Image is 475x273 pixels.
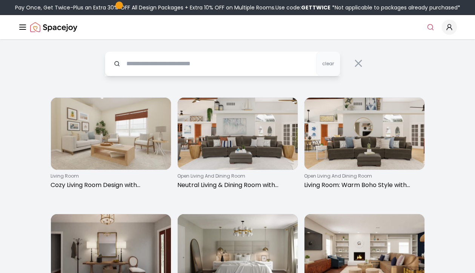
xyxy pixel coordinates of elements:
[51,97,171,193] a: Cozy Living Room Design with Conversational Layoutliving roomCozy Living Room Design with Convers...
[304,98,424,170] img: Living Room: Warm Boho Style with Neutral Palette
[18,15,457,39] nav: Global
[322,61,334,67] span: clear
[301,4,331,11] b: GETTWICE
[177,97,298,193] a: Neutral Living & Dining Room with Coastal Accentsopen living and dining roomNeutral Living & Dini...
[316,51,340,76] button: clear
[177,173,295,179] p: open living and dining room
[51,98,171,170] img: Cozy Living Room Design with Conversational Layout
[51,173,168,179] p: living room
[15,4,460,11] div: Pay Once, Get Twice-Plus an Extra 30% OFF All Design Packages + Extra 10% OFF on Multiple Rooms.
[51,181,168,190] p: Cozy Living Room Design with Conversational Layout
[177,181,295,190] p: Neutral Living & Dining Room with Coastal Accents
[30,20,77,35] a: Spacejoy
[304,181,422,190] p: Living Room: Warm Boho Style with Neutral Palette
[304,97,425,193] a: Living Room: Warm Boho Style with Neutral Paletteopen living and dining roomLiving Room: Warm Boh...
[178,98,298,170] img: Neutral Living & Dining Room with Coastal Accents
[275,4,331,11] span: Use code:
[30,20,77,35] img: Spacejoy Logo
[331,4,460,11] span: *Not applicable to packages already purchased*
[304,173,422,179] p: open living and dining room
